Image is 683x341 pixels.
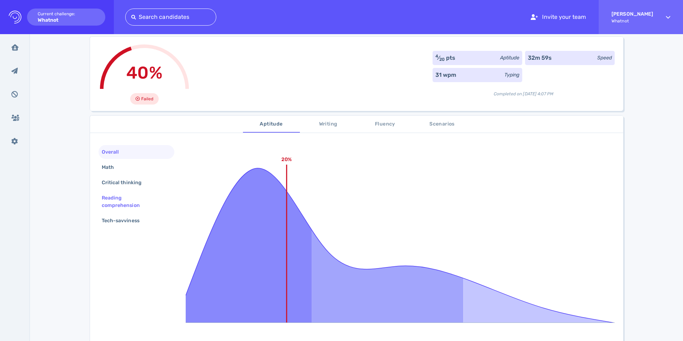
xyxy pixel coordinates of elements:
div: 31 wpm [435,71,456,79]
sub: 20 [439,57,445,62]
text: 20% [281,156,292,162]
span: Scenarios [418,120,466,129]
span: Failed [141,95,153,103]
span: Writing [304,120,353,129]
div: Critical thinking [100,177,150,188]
div: Completed on [DATE] 4:07 PM [433,85,615,97]
span: Fluency [361,120,409,129]
span: Aptitude [247,120,296,129]
div: Typing [504,71,519,79]
div: ⁄ pts [435,54,455,62]
span: Whatnot [611,18,653,23]
div: 32m 59s [528,54,552,62]
div: Reading comprehension [100,193,167,211]
div: Tech-savviness [100,215,148,226]
div: Speed [597,54,612,62]
div: Overall [100,147,127,157]
span: 40% [126,63,162,83]
div: Aptitude [500,54,519,62]
strong: [PERSON_NAME] [611,11,653,17]
div: Math [100,162,122,172]
sup: 4 [435,54,438,59]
